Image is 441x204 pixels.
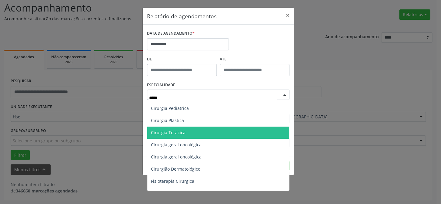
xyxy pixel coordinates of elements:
label: ESPECIALIDADE [147,80,175,90]
button: Close [282,8,294,23]
span: Cirurgia geral oncológica [151,154,202,160]
span: Neurocirurgia [151,190,179,196]
label: ATÉ [220,55,289,64]
span: Cirurgia Plastica [151,117,184,123]
label: De [147,55,217,64]
span: Cirurgia geral oncológica [151,142,202,148]
span: Cirurgião Dermatológico [151,166,200,172]
h5: Relatório de agendamentos [147,12,216,20]
span: Cirurgia Pediatrica [151,105,189,111]
label: DATA DE AGENDAMENTO [147,29,195,38]
span: Cirurgia Toracica [151,130,185,135]
span: Fisioterapia Cirurgica [151,178,194,184]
